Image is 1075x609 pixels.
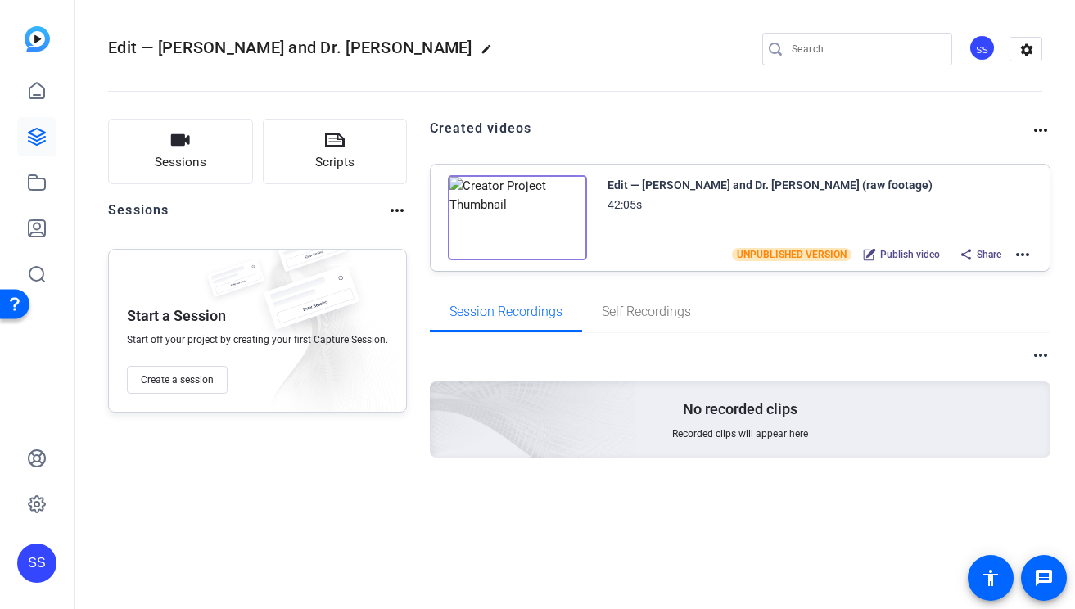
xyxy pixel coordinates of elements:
[199,259,273,308] img: fake-session.png
[1034,568,1054,588] mat-icon: message
[266,225,356,285] img: fake-session.png
[880,248,940,261] span: Publish video
[155,153,206,172] span: Sessions
[108,119,253,184] button: Sessions
[969,34,997,63] ngx-avatar: Studio Support
[977,248,1001,261] span: Share
[387,201,407,220] mat-icon: more_horiz
[25,26,50,52] img: blue-gradient.svg
[1031,345,1050,365] mat-icon: more_horiz
[127,366,228,394] button: Create a session
[239,245,398,420] img: embarkstudio-empty-session.png
[17,544,56,583] div: SS
[969,34,996,61] div: SS
[1013,245,1032,264] mat-icon: more_horiz
[127,333,388,346] span: Start off your project by creating your first Capture Session.
[792,39,939,59] input: Search
[141,373,214,386] span: Create a session
[481,43,500,63] mat-icon: edit
[430,119,1032,151] h2: Created videos
[732,248,851,261] span: UNPUBLISHED VERSION
[315,153,355,172] span: Scripts
[108,201,169,232] h2: Sessions
[108,38,472,57] span: Edit — [PERSON_NAME] and Dr. [PERSON_NAME]
[246,220,637,575] img: embarkstudio-empty-session.png
[608,175,933,195] div: Edit — [PERSON_NAME] and Dr. [PERSON_NAME] (raw footage)
[981,568,1000,588] mat-icon: accessibility
[448,175,587,260] img: Creator Project Thumbnail
[683,399,797,419] p: No recorded clips
[1031,120,1050,140] mat-icon: more_horiz
[250,266,373,347] img: fake-session.png
[608,195,642,214] div: 42:05s
[1010,38,1043,62] mat-icon: settings
[127,306,226,326] p: Start a Session
[672,427,808,440] span: Recorded clips will appear here
[449,305,562,318] span: Session Recordings
[263,119,408,184] button: Scripts
[602,305,691,318] span: Self Recordings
